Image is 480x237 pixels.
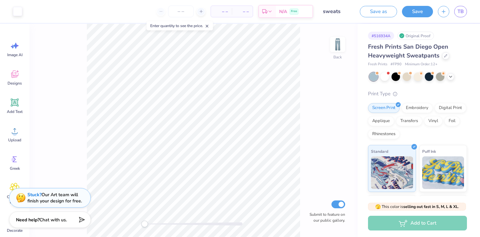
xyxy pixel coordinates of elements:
div: Print Type [368,90,467,98]
div: Screen Print [368,103,400,113]
span: This color is . [375,204,459,210]
div: Back [333,54,342,60]
span: Minimum Order: 12 + [405,62,438,67]
span: Free [291,9,297,14]
img: Standard [371,156,413,189]
div: Vinyl [424,116,442,126]
span: Greek [10,166,20,171]
span: Puff Ink [422,148,436,155]
label: Submit to feature on our public gallery. [306,212,345,223]
span: # FP90 [391,62,402,67]
span: Image AI [7,52,23,57]
div: # 516934A [368,32,394,40]
span: Decorate [7,228,23,233]
span: Designs [8,81,22,86]
strong: Need help? [16,217,40,223]
div: Foil [444,116,460,126]
img: Back [331,38,344,51]
span: – – [215,8,228,15]
span: Upload [8,137,21,143]
input: – – [168,6,194,17]
img: Puff Ink [422,156,464,189]
span: Add Text [7,109,23,114]
strong: Stuck? [27,192,41,198]
div: Applique [368,116,394,126]
div: Enter quantity to see the price. [147,21,213,30]
button: Save [402,6,433,17]
input: Untitled Design [318,5,350,18]
div: Digital Print [435,103,466,113]
strong: selling out fast in S, M, L & XL [403,204,458,209]
div: Transfers [396,116,422,126]
div: Embroidery [402,103,433,113]
span: – – [236,8,249,15]
div: Accessibility label [141,221,148,227]
button: Save as [360,6,397,17]
span: Chat with us. [40,217,67,223]
span: N/A [279,8,287,15]
span: Clipart & logos [4,194,25,205]
div: Original Proof [397,32,434,40]
div: Our Art team will finish your design for free. [27,192,82,204]
a: TB [454,6,467,17]
span: Fresh Prints San Diego Open Heavyweight Sweatpants [368,43,448,59]
span: Fresh Prints [368,62,387,67]
span: 🫣 [375,204,381,210]
span: Standard [371,148,388,155]
span: TB [457,8,464,15]
div: Rhinestones [368,129,400,139]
